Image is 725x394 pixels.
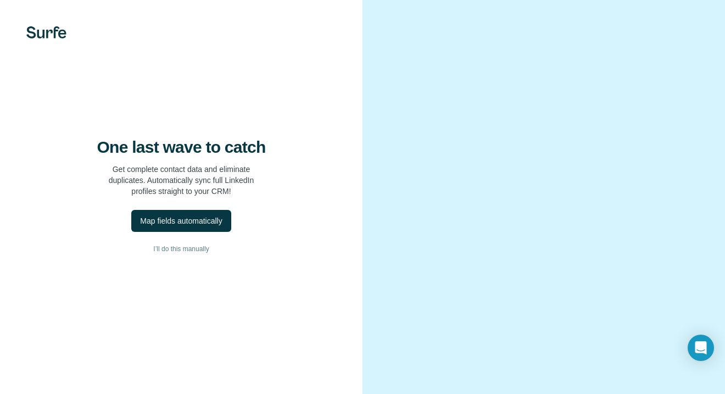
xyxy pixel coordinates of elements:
[26,26,66,38] img: Surfe's logo
[688,335,714,361] div: Open Intercom Messenger
[131,210,231,232] button: Map fields automatically
[97,137,266,157] h4: One last wave to catch
[153,244,209,254] span: I’ll do this manually
[22,241,341,257] button: I’ll do this manually
[109,164,254,197] p: Get complete contact data and eliminate duplicates. Automatically sync full LinkedIn profiles str...
[140,215,222,226] div: Map fields automatically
